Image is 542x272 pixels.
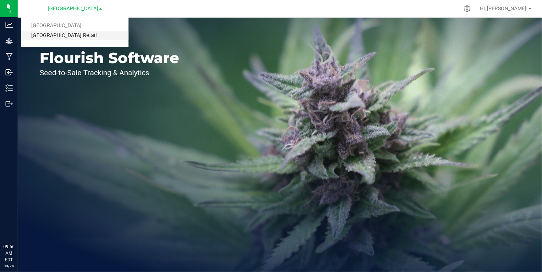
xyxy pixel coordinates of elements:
[3,263,14,269] p: 09/24
[6,100,13,108] inline-svg: Outbound
[6,53,13,60] inline-svg: Manufacturing
[3,243,14,263] p: 09:56 AM EDT
[463,5,472,12] div: Manage settings
[48,6,98,12] span: [GEOGRAPHIC_DATA]
[21,31,129,41] a: [GEOGRAPHIC_DATA] Retail
[6,69,13,76] inline-svg: Inbound
[21,21,129,31] a: [GEOGRAPHIC_DATA]
[6,84,13,92] inline-svg: Inventory
[6,21,13,29] inline-svg: Analytics
[40,69,179,76] p: Seed-to-Sale Tracking & Analytics
[480,6,528,11] span: Hi, [PERSON_NAME]!
[6,37,13,44] inline-svg: Grow
[40,51,179,65] p: Flourish Software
